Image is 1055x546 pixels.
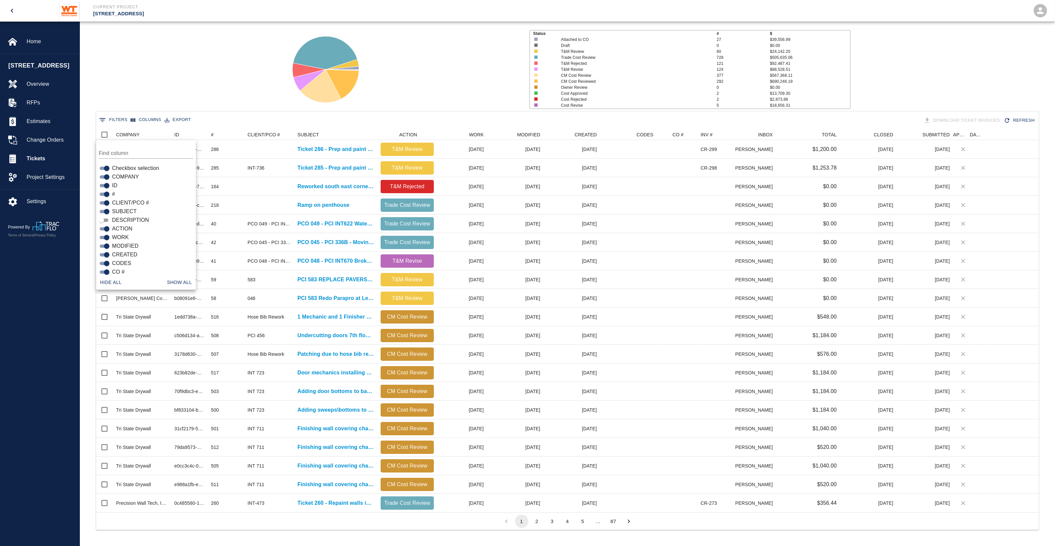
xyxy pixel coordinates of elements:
[297,499,374,507] p: Ticket 260 - Repaint walls in corridor 4008 and office 4520
[840,140,897,159] div: [DATE]
[840,363,897,382] div: [DATE]
[822,129,837,140] div: TOTAL
[636,129,653,140] div: CODES
[546,515,559,528] button: Go to page 3
[383,201,431,209] p: Trade Cost Review
[297,145,374,153] p: Ticket 286 - Prep and paint areas in room FCC #112A
[383,145,431,153] p: T&M Review
[437,308,487,326] div: [DATE]
[717,72,770,78] p: 377
[561,78,701,84] p: CM Cost Reviewed
[248,351,284,357] div: Hose Bib Rework
[897,345,953,363] div: [DATE]
[770,78,850,84] p: $690,246.19
[970,129,986,140] div: DATE CM COST APPROVED
[383,220,431,228] p: Trade Cost Review
[437,196,487,214] div: [DATE]
[383,313,431,321] p: CM Cost Review
[823,257,837,265] p: $0.00
[211,183,219,190] div: 164
[812,332,837,340] p: $1,184.00
[27,136,74,144] span: Change Orders
[27,99,74,107] span: RFPs
[823,238,837,246] p: $0.00
[515,515,528,528] button: page 1
[297,480,374,488] p: Finishing wall covering changes where wall coverings were removed in...
[717,43,770,49] p: 0
[112,182,117,190] span: ID
[297,294,374,302] p: PCI 583 Redo Parapro at Level 2 Columns
[897,252,953,270] div: [DATE]
[211,332,219,339] div: 508
[116,351,151,357] div: Tri State Drywall
[717,55,770,61] p: 728
[211,276,216,283] div: 59
[717,31,770,37] p: #
[897,196,953,214] div: [DATE]
[840,289,897,308] div: [DATE]
[561,515,574,528] button: Go to page 4
[672,129,683,140] div: CO #
[736,345,776,363] div: [PERSON_NAME]
[561,43,701,49] p: Draft
[770,61,850,67] p: $92,487.41
[717,96,770,102] p: 2
[561,72,701,78] p: CM Cost Review
[1002,115,1037,126] button: Refresh
[297,387,374,395] p: Adding door bottoms to bathroom doors.
[840,129,897,140] div: CLOSED
[248,165,264,171] div: INT-736
[717,67,770,72] p: 124
[823,276,837,284] p: $0.00
[487,214,544,233] div: [DATE]
[770,31,850,37] p: $
[211,314,219,320] div: 516
[736,270,776,289] div: [PERSON_NAME]
[576,515,590,528] button: Go to page 5
[8,233,34,237] a: Terms of Service
[736,252,776,270] div: [PERSON_NAME]
[770,37,850,43] p: $39,556.99
[736,159,776,177] div: [PERSON_NAME]
[487,233,544,252] div: [DATE]
[27,80,74,88] span: Overview
[248,220,291,227] div: PCO 049 - PCI INT622 Watering due to irrigation delay Part 2
[840,326,897,345] div: [DATE]
[116,314,151,320] div: Tri State Drywall
[8,61,76,70] span: [STREET_ADDRESS]
[27,155,74,163] span: Tickets
[297,313,374,321] p: 1 Mechanic and 1 Finisher working on hose bib patching.
[248,332,265,339] div: PCI 456
[717,90,770,96] p: 2
[116,332,151,339] div: Tri State Drywall
[840,308,897,326] div: [DATE]
[840,177,897,196] div: [DATE]
[544,177,600,196] div: [DATE]
[840,159,897,177] div: [DATE]
[383,257,431,265] p: T&M Revise
[897,326,953,345] div: [DATE]
[163,115,193,125] button: Export
[622,515,635,528] button: Go to next page
[383,276,431,284] p: T&M Review
[27,38,74,46] span: Home
[561,37,701,43] p: Attached to CO
[27,173,74,181] span: Project Settings
[248,314,284,320] div: Hose Bib Rework
[112,233,129,241] span: WORK
[297,220,374,228] p: PCO 049 - PCI INT622 Watering due to irrigation delay Part 2
[383,238,431,246] p: Trade Cost Review
[437,140,487,159] div: [DATE]
[4,3,20,19] button: open drawer
[897,140,953,159] div: [DATE]
[297,425,374,433] a: Finishing wall covering changes where wall coverings were removed in...
[897,214,953,233] div: [DATE]
[697,129,736,140] div: INV #
[437,129,487,140] div: WORK
[297,276,374,284] p: PCI 583 REPLACE PAVERS L2 WEST
[297,332,374,340] p: Undercutting doors 7th floor for door bottoms where slab is...
[840,270,897,289] div: [DATE]
[736,140,776,159] div: [PERSON_NAME]
[561,84,701,90] p: Owner Review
